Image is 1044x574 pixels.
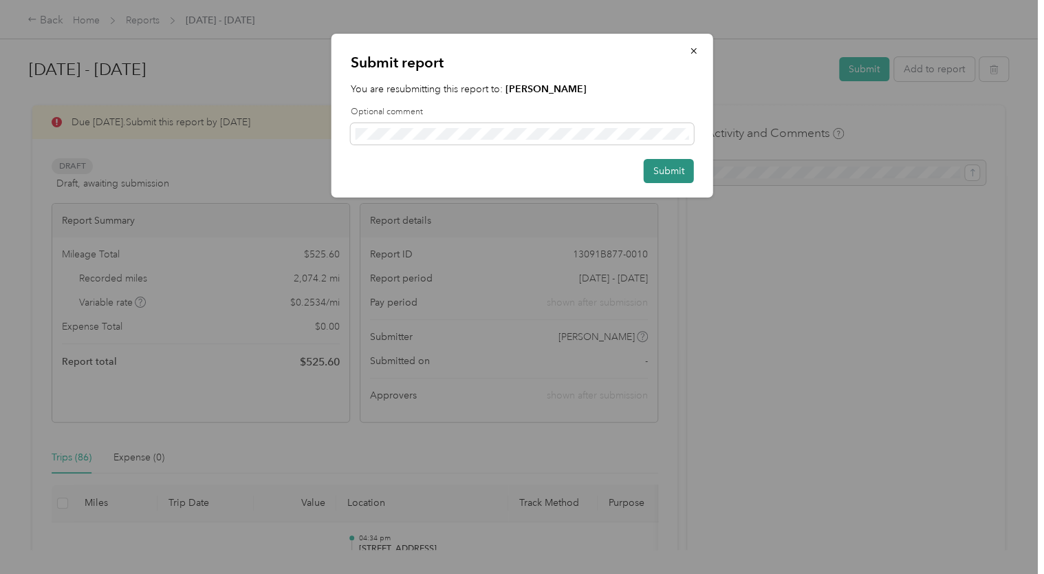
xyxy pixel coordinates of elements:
[644,159,694,183] button: Submit
[351,53,694,72] p: Submit report
[505,83,587,95] strong: [PERSON_NAME]
[351,106,694,118] label: Optional comment
[351,82,694,96] p: You are resubmitting this report to:
[967,497,1044,574] iframe: Everlance-gr Chat Button Frame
